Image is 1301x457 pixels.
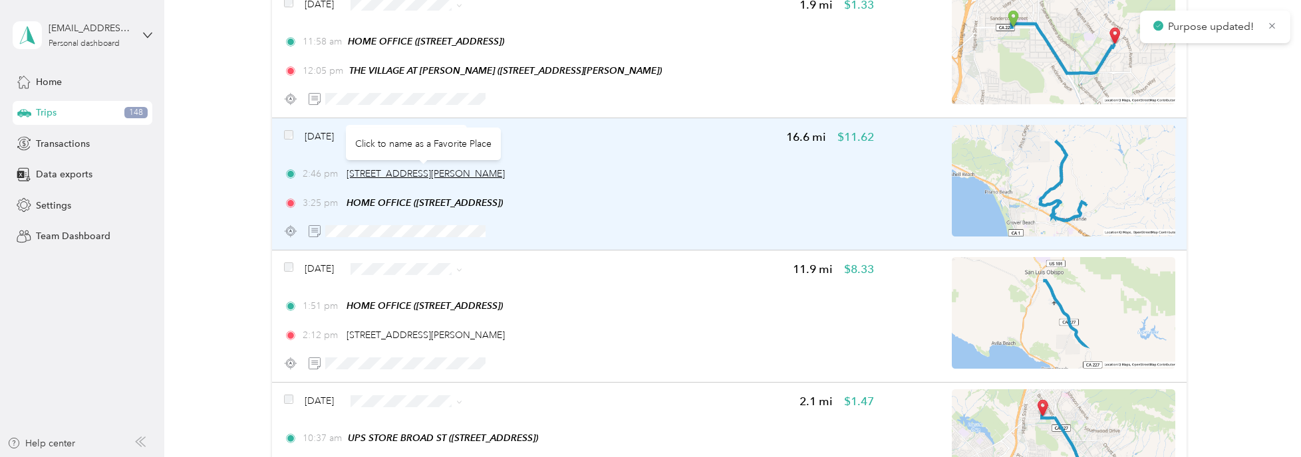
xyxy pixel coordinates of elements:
span: 2.1 mi [799,393,833,410]
iframe: Everlance-gr Chat Button Frame [1227,383,1301,457]
img: minimap [952,125,1175,236]
img: minimap [952,257,1175,369]
span: [STREET_ADDRESS][PERSON_NAME] [347,168,505,179]
span: [DATE] [305,394,334,408]
span: THE VILLAGE AT [PERSON_NAME] ([STREET_ADDRESS][PERSON_NAME]) [349,65,662,76]
span: HOME OFFICE ([STREET_ADDRESS]) [348,36,504,46]
span: HOME OFFICE ([STREET_ADDRESS]) [347,300,503,311]
span: HOME OFFICE ([STREET_ADDRESS]) [347,197,503,208]
span: 16.6 mi [786,129,826,145]
span: 148 [124,107,148,119]
span: 1:51 pm [303,299,341,313]
span: Transactions [36,137,90,151]
span: Settings [36,199,71,213]
span: UPS STORE BROAD ST ([STREET_ADDRESS]) [348,432,538,443]
span: [DATE] [305,262,334,276]
span: 11.9 mi [793,261,833,278]
span: $8.33 [844,261,874,278]
div: Personal dashboard [49,40,120,48]
span: 10:37 am [303,431,342,445]
span: Data exports [36,167,92,181]
span: 2:12 pm [303,328,341,342]
span: [STREET_ADDRESS][PERSON_NAME] [347,329,505,341]
span: 3:25 pm [303,196,341,210]
div: [EMAIL_ADDRESS][DOMAIN_NAME] [49,21,132,35]
span: $1.47 [844,393,874,410]
span: $11.62 [837,129,874,145]
button: Help center [7,436,75,450]
span: Home [36,75,62,89]
span: Team Dashboard [36,229,110,243]
p: Purpose updated! [1168,19,1257,35]
span: 2:46 pm [303,167,341,181]
div: Click to name as a Favorite Place [346,128,501,160]
span: Trips [36,106,57,120]
span: 11:58 am [303,35,342,48]
span: 12:05 pm [303,64,343,78]
span: [DATE] [305,130,334,143]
